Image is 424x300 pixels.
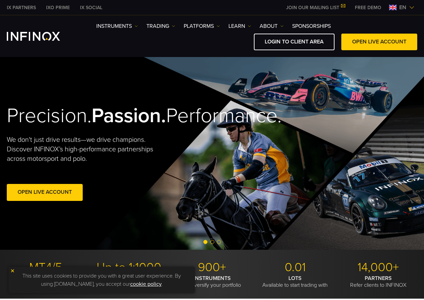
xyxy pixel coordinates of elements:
[2,4,41,11] a: INFINOX
[7,184,83,201] a: Open Live Account
[210,240,214,244] span: Go to slide 2
[256,275,334,288] p: Available to start trading with
[260,22,284,30] a: ABOUT
[146,22,175,30] a: TRADING
[92,104,166,128] strong: Passion.
[365,275,392,282] strong: PARTNERS
[7,275,85,288] p: With modern trading tools
[41,4,75,11] a: INFINOX
[7,135,155,164] p: We don't just drive results—we drive champions. Discover INFINOX’s high-performance partnerships ...
[184,22,220,30] a: PLATFORMS
[7,32,76,41] a: INFINOX Logo
[281,5,350,11] a: JOIN OUR MAILING LIST
[203,240,207,244] span: Go to slide 1
[217,240,221,244] span: Go to slide 3
[130,281,162,287] a: cookie policy
[256,260,334,275] p: 0.01
[339,275,417,288] p: Refer clients to INFINOX
[7,104,191,128] h2: Precision. Performance.
[339,260,417,275] p: 14,000+
[254,34,335,50] a: LOGIN TO CLIENT AREA
[341,34,417,50] a: OPEN LIVE ACCOUNT
[10,268,15,273] img: yellow close icon
[288,275,302,282] strong: LOTS
[12,270,191,290] p: This site uses cookies to provide you with a great user experience. By using [DOMAIN_NAME], you a...
[96,22,138,30] a: Instruments
[173,260,251,275] p: 900+
[194,275,231,282] strong: INSTRUMENTS
[90,260,168,275] p: Up to 1:1000
[350,4,386,11] a: INFINOX MENU
[7,260,85,275] p: MT4/5
[292,22,331,30] a: SPONSORSHIPS
[173,275,251,288] p: To diversify your portfolio
[75,4,107,11] a: INFINOX
[397,3,409,12] span: en
[228,22,251,30] a: Learn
